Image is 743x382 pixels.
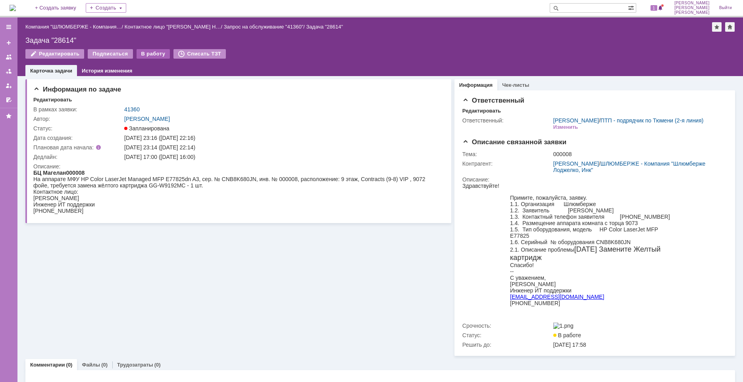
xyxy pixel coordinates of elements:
[33,144,113,151] div: Плановая дата начала:
[33,97,72,103] div: Редактировать
[2,79,15,92] a: Мои заявки
[2,51,15,63] a: Заявки на командах
[48,86,208,92] div: --
[154,362,161,368] div: (0)
[712,22,722,32] div: Добавить в избранное
[462,176,725,183] div: Описание:
[86,3,126,13] div: Создать
[553,117,599,124] a: [PERSON_NAME]
[462,323,552,329] div: Срочность:
[306,24,343,30] div: Задача "28614"
[10,5,16,11] img: logo
[462,138,566,146] span: Описание связанной заявки
[48,117,208,124] div: [PHONE_NUMBER]
[674,6,710,10] span: [PERSON_NAME]
[674,10,710,15] span: [PERSON_NAME]
[48,56,208,63] div: 1.6. Серийный № оборудования CNB8K680JN
[33,163,441,170] div: Описание:
[82,362,100,368] a: Файлы
[48,18,208,25] div: 1.1. Организация Шлюмберже
[2,94,15,106] a: Мои согласования
[82,68,132,74] a: История изменения
[462,151,552,157] div: Тема:
[124,106,140,113] a: 41360
[462,342,552,348] div: Решить до:
[553,160,706,173] a: ШЛЮМБЕРЖЕ - Компания "Шлюмберже Лоджелко, Инк"
[553,160,723,173] div: /
[48,25,208,31] div: 1.2. Заявитель [PERSON_NAME]
[33,154,123,160] div: Дедлайн:
[553,332,581,338] span: В работе
[33,86,121,93] span: Информация по задаче
[601,117,704,124] a: ПТП - подрядчик по Тюмени (2-я линия)
[48,92,208,98] div: С уважением,
[462,97,524,104] span: Ответственный
[124,154,439,160] div: [DATE] 17:00 ([DATE] 16:00)
[553,117,704,124] div: /
[48,111,142,117] a: [EMAIL_ADDRESS][DOMAIN_NAME]
[48,98,208,105] div: [PERSON_NAME]
[628,4,636,11] span: Расширенный поиск
[553,160,599,167] a: [PERSON_NAME]
[725,22,735,32] div: Сделать домашней страницей
[66,362,73,368] div: (0)
[30,362,65,368] a: Комментарии
[553,342,586,348] span: [DATE] 17:58
[101,362,108,368] div: (0)
[651,5,658,11] span: 1
[553,124,578,130] div: Изменить
[48,31,208,37] div: 1.3. Контактный телефон заявителя [PHONE_NUMBER]
[124,125,169,132] span: Запланирована
[2,65,15,78] a: Заявки в моей ответственности
[48,105,208,111] div: Инженер ИТ поддержки
[224,24,306,30] div: /
[33,116,123,122] div: Автор:
[48,44,208,56] div: 1.5. Тип оборудования, модель HP Color LaserJet MFP E77825
[553,323,574,329] img: 1.png
[502,82,529,88] a: Чек-листы
[462,160,552,167] div: Контрагент:
[462,117,552,124] div: Ответственный:
[48,63,208,79] div: 2.1. Описание проблемы
[48,12,208,18] div: Примите, пожалуйста, заявку.
[462,332,552,338] div: Статус:
[125,24,221,30] a: Контактное лицо "[PERSON_NAME] Н…
[25,36,735,44] div: Задача "28614"
[553,151,723,157] div: 000008
[30,68,72,74] a: Карточка задачи
[674,1,710,6] span: [PERSON_NAME]
[2,36,15,49] a: Создать заявку
[48,79,208,86] div: Спасибо!
[224,24,304,30] a: Запрос на обслуживание "41360"
[124,144,439,151] div: [DATE] 23:14 ([DATE] 22:14)
[124,116,170,122] a: [PERSON_NAME]
[33,125,123,132] div: Статус:
[33,135,123,141] div: Дата создания:
[48,63,198,79] span: [DATE] Замените Желтый картридж
[117,362,153,368] a: Трудозатраты
[459,82,493,88] a: Информация
[33,106,123,113] div: В рамках заявки:
[125,24,224,30] div: /
[10,5,16,11] a: Перейти на домашнюю страницу
[25,24,122,30] a: Компания "ШЛЮМБЕРЖЕ - Компания…
[124,135,439,141] div: [DATE] 23:16 ([DATE] 22:16)
[25,24,125,30] div: /
[462,108,501,114] div: Редактировать
[48,37,208,44] div: 1.4. Размещение аппарата комната c торца 9073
